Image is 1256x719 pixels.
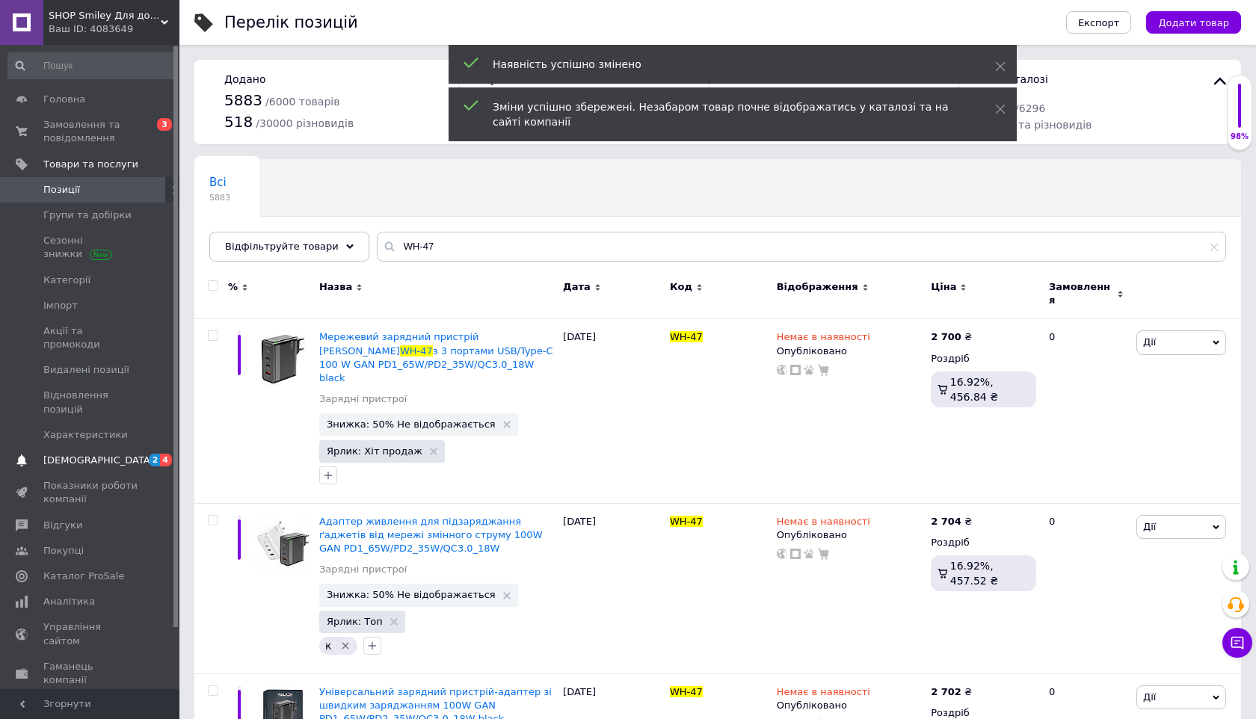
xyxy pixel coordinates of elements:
span: Каталог ProSale [43,570,124,583]
a: Зарядні пристрої [319,563,407,576]
button: Додати товар [1146,11,1241,34]
div: ₴ [931,685,972,699]
span: 3 [157,118,172,131]
span: Замовлення [1049,280,1113,307]
svg: Видалити мітку [339,640,351,652]
span: Аналітика [43,595,95,608]
img: Сетевое зарядное устройство WALKER WH-47 с 3 портами USB/Type-C 100W GAN PD1_65W/PD2_35W/QC3.0_18... [254,330,312,388]
div: Наявність успішно змінено [493,57,958,72]
span: Код [670,280,692,294]
span: 4 [160,454,172,466]
span: Відфільтруйте товари [225,241,339,252]
span: Групи та добірки [43,209,132,222]
div: [DATE] [559,503,666,673]
div: Зміни успішно збережені. Незабаром товар почне відображатись у каталозі та на сайті компанії [493,99,958,129]
span: Позиції [43,183,80,197]
div: 98% [1228,132,1252,142]
span: Категорії [43,274,90,287]
div: Ваш ID: 4083649 [49,22,179,36]
span: Імпорт [43,299,78,312]
span: 5883 [224,91,262,109]
span: Ціна [931,280,956,294]
a: Мережевий зарядний пристрій [PERSON_NAME]WH-47з 3 портами USB/Type-C 100 W GAN PD1_65W/PD2_35W/QC... [319,331,553,383]
span: Сезонні знижки [43,234,138,261]
b: 2 704 [931,516,961,527]
span: Експорт [1078,17,1120,28]
span: WH-47 [670,331,703,342]
span: Додано [224,73,265,85]
span: Акції та промокоди [43,324,138,351]
span: Знижка: 50% Не відображається [327,419,496,429]
span: Немає в наявності [777,686,870,702]
span: WH-47 [670,686,703,697]
b: 2 702 [931,686,961,697]
span: Характеристики [43,428,128,442]
span: Дії [1143,336,1156,348]
div: 0 [1040,319,1133,503]
span: Немає в наявності [777,516,870,531]
div: Опубліковано [777,345,924,358]
span: Дії [1143,521,1156,532]
div: [DATE] [559,319,666,503]
button: Експорт [1066,11,1132,34]
span: / 6296 [1015,102,1045,114]
div: Роздріб [931,352,1036,365]
div: Опубліковано [777,699,924,712]
span: к [325,640,331,652]
div: 0 [1040,503,1133,673]
span: Ярлик: Топ [327,617,383,626]
img: Адаптер питания для подзарядки гаджетов от сети переменного тока 100W GAN PD1_65W / PD2_35W / QC3... [254,515,312,573]
span: Замовлення та повідомлення [43,118,138,145]
span: 5883 [209,192,230,203]
span: % [228,280,238,294]
a: Зарядні пристрої [319,392,407,406]
b: 2 700 [931,331,961,342]
button: Чат з покупцем [1222,628,1252,658]
span: Знижка: 50% Не відображається [327,590,496,599]
div: Опубліковано [777,528,924,542]
span: 2 [149,454,161,466]
span: Відображення [777,280,858,294]
span: Дії [1143,691,1156,703]
span: WH-47 [400,345,433,357]
a: Адаптер живлення для підзаряджання ґаджетів від мережі змінного струму 100W GAN PD1_65W/PD2_35W/Q... [319,516,543,554]
span: WH-47 [670,516,703,527]
span: Ярлик: Хіт продаж [327,446,422,456]
span: Управління сайтом [43,620,138,647]
span: [DEMOGRAPHIC_DATA] [43,454,154,467]
span: Видалені позиції [43,363,129,377]
span: 518 [224,113,253,131]
span: товарів та різновидів [974,119,1092,131]
div: Перелік позицій [224,15,358,31]
div: Роздріб [931,536,1036,549]
div: ₴ [931,515,972,528]
span: / 30000 різновидів [256,117,354,129]
div: ₴ [931,330,972,344]
span: Гаманець компанії [43,660,138,687]
span: Додати товар [1158,17,1229,28]
span: Всі [209,176,227,189]
span: Немає в наявності [777,331,870,347]
span: Відгуки [43,519,82,532]
input: Пошук по назві позиції, артикулу і пошуковим запитам [377,232,1226,262]
span: Показники роботи компанії [43,479,138,506]
span: Товари та послуги [43,158,138,171]
span: / 6000 товарів [265,96,339,108]
span: з 3 портами USB/Type-C 100 W GAN PD1_65W/PD2_35W/QC3.0_18W black [319,345,553,383]
input: Пошук [7,52,176,79]
span: Покупці [43,544,84,558]
span: Мережевий зарядний пристрій [PERSON_NAME] [319,331,479,356]
span: 16.92%, 456.84 ₴ [950,376,998,403]
span: SHOP Smiley Для дому [49,9,161,22]
span: Відновлення позицій [43,389,138,416]
span: 16.92%, 457.52 ₴ [950,560,998,587]
span: Дата [563,280,591,294]
span: Назва [319,280,352,294]
span: Головна [43,93,85,106]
